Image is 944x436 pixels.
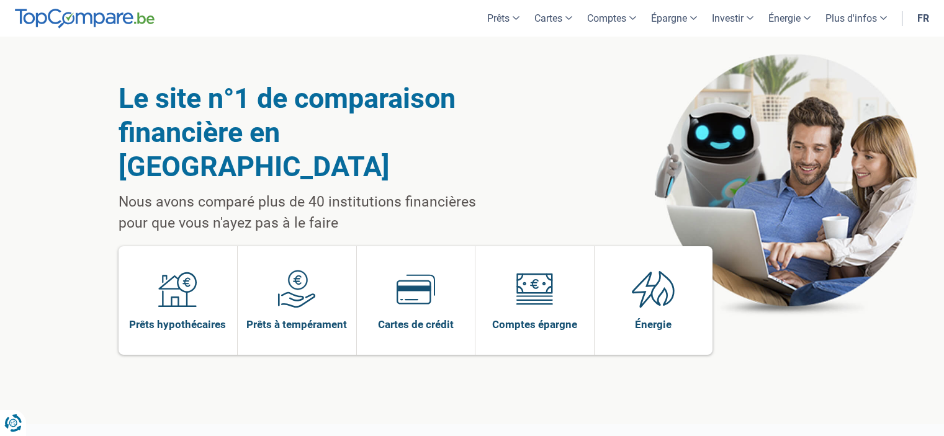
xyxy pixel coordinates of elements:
[129,318,226,331] span: Prêts hypothécaires
[277,270,316,308] img: Prêts à tempérament
[357,246,475,355] a: Cartes de crédit Cartes de crédit
[595,246,713,355] a: Énergie Énergie
[515,270,554,308] img: Comptes épargne
[119,192,508,234] p: Nous avons comparé plus de 40 institutions financières pour que vous n'ayez pas à le faire
[238,246,356,355] a: Prêts à tempérament Prêts à tempérament
[158,270,197,308] img: Prêts hypothécaires
[246,318,347,331] span: Prêts à tempérament
[635,318,672,331] span: Énergie
[119,81,508,184] h1: Le site n°1 de comparaison financière en [GEOGRAPHIC_DATA]
[378,318,454,331] span: Cartes de crédit
[119,246,238,355] a: Prêts hypothécaires Prêts hypothécaires
[632,270,675,308] img: Énergie
[15,9,155,29] img: TopCompare
[397,270,435,308] img: Cartes de crédit
[475,246,594,355] a: Comptes épargne Comptes épargne
[492,318,577,331] span: Comptes épargne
